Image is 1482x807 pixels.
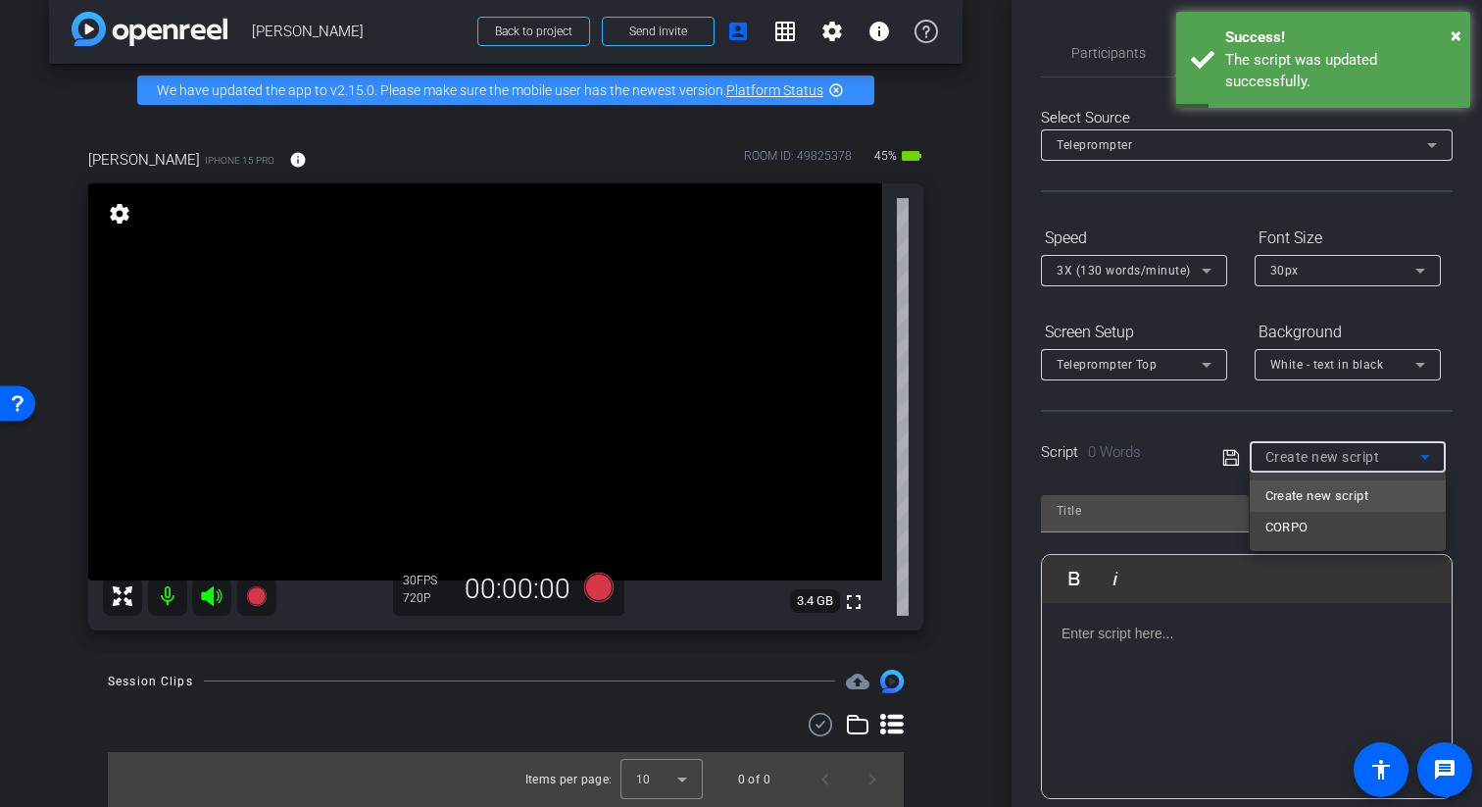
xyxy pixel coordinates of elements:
[1265,484,1368,508] span: Create new script
[1265,516,1309,539] span: CORPO
[1451,24,1461,47] span: ×
[1225,26,1456,49] div: Success!
[1451,21,1461,50] button: Close
[1225,49,1456,93] div: The script was updated successfully.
